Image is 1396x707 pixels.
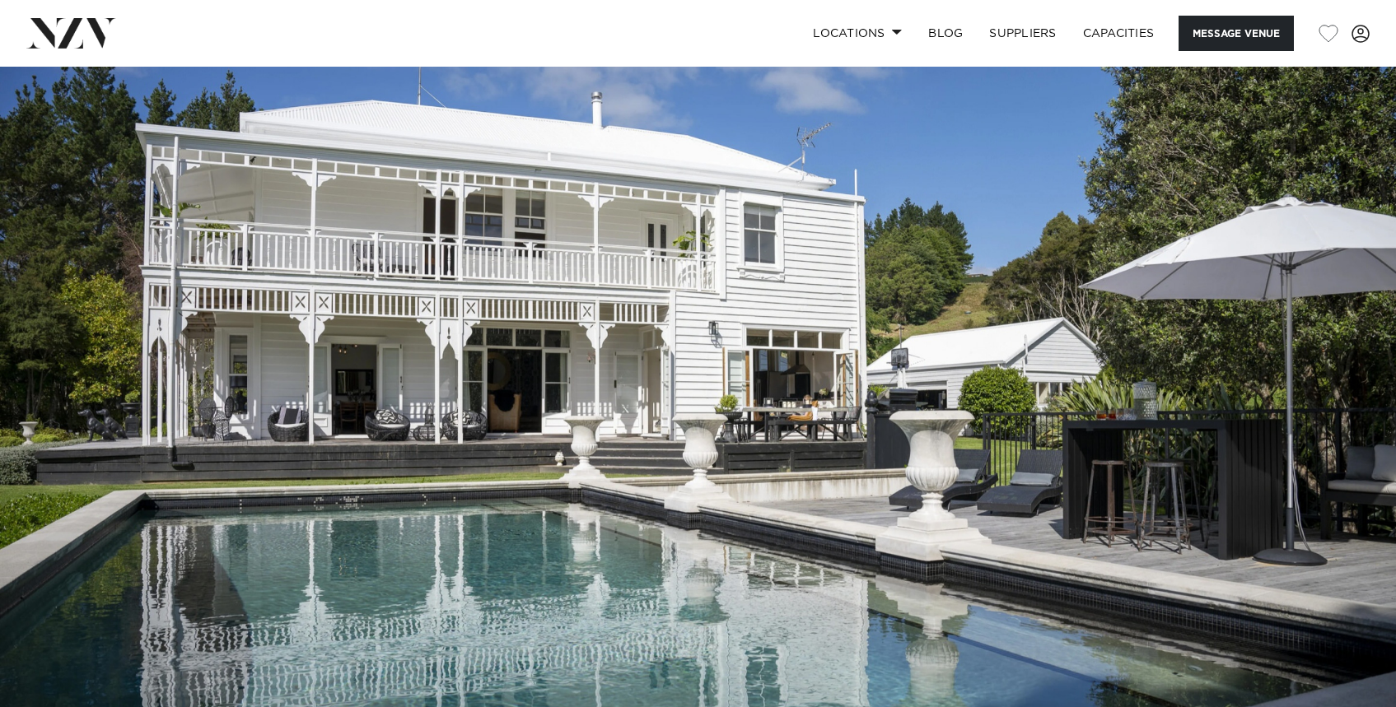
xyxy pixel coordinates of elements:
a: Capacities [1070,16,1168,51]
button: Message Venue [1179,16,1294,51]
a: BLOG [915,16,976,51]
img: nzv-logo.png [26,18,116,48]
a: Locations [800,16,915,51]
a: SUPPLIERS [976,16,1069,51]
